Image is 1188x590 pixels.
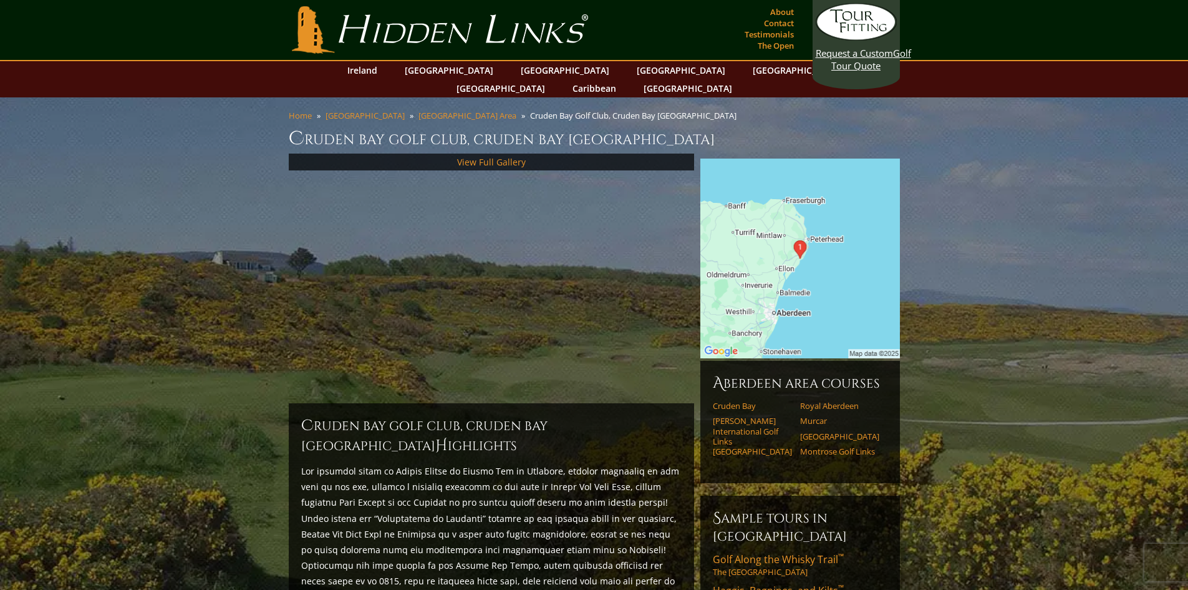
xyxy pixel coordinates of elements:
a: Testimonials [741,26,797,43]
a: Cruden Bay [713,401,792,411]
a: [PERSON_NAME] International Golf Links [GEOGRAPHIC_DATA] [713,416,792,456]
a: [GEOGRAPHIC_DATA] [637,79,738,97]
li: Cruden Bay Golf Club, Cruden Bay [GEOGRAPHIC_DATA] [530,110,741,121]
a: [GEOGRAPHIC_DATA] [630,61,732,79]
a: [GEOGRAPHIC_DATA] [450,79,551,97]
a: Home [289,110,312,121]
a: Contact [761,14,797,32]
span: Golf Along the Whisky Trail [713,553,844,566]
a: Murcar [800,416,879,426]
a: Caribbean [566,79,622,97]
a: [GEOGRAPHIC_DATA] Area [418,110,516,121]
a: View Full Gallery [457,156,526,168]
h1: Cruden Bay Golf Club, Cruden Bay [GEOGRAPHIC_DATA] [289,126,900,151]
sup: ™ [838,551,844,562]
h2: Cruden Bay Golf Club, Cruden Bay [GEOGRAPHIC_DATA] ighlights [301,416,682,456]
a: [GEOGRAPHIC_DATA] [326,110,405,121]
a: Request a CustomGolf Tour Quote [816,3,897,72]
span: H [435,436,448,456]
a: [GEOGRAPHIC_DATA] [514,61,616,79]
a: Royal Aberdeen [800,401,879,411]
h6: Aberdeen Area Courses [713,373,887,393]
a: [GEOGRAPHIC_DATA] [746,61,848,79]
a: Montrose Golf Links [800,446,879,456]
span: Request a Custom [816,47,893,59]
h6: Sample Tours in [GEOGRAPHIC_DATA] [713,508,887,545]
a: Ireland [341,61,384,79]
a: [GEOGRAPHIC_DATA] [398,61,500,79]
a: [GEOGRAPHIC_DATA] [800,431,879,441]
img: Google Map of Aulton Rd, Cruden Bay, Aberdeen AB42 0NN, United Kingdom [700,159,900,358]
a: The Open [755,37,797,54]
a: About [767,3,797,21]
a: Golf Along the Whisky Trail™The [GEOGRAPHIC_DATA] [713,553,887,578]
